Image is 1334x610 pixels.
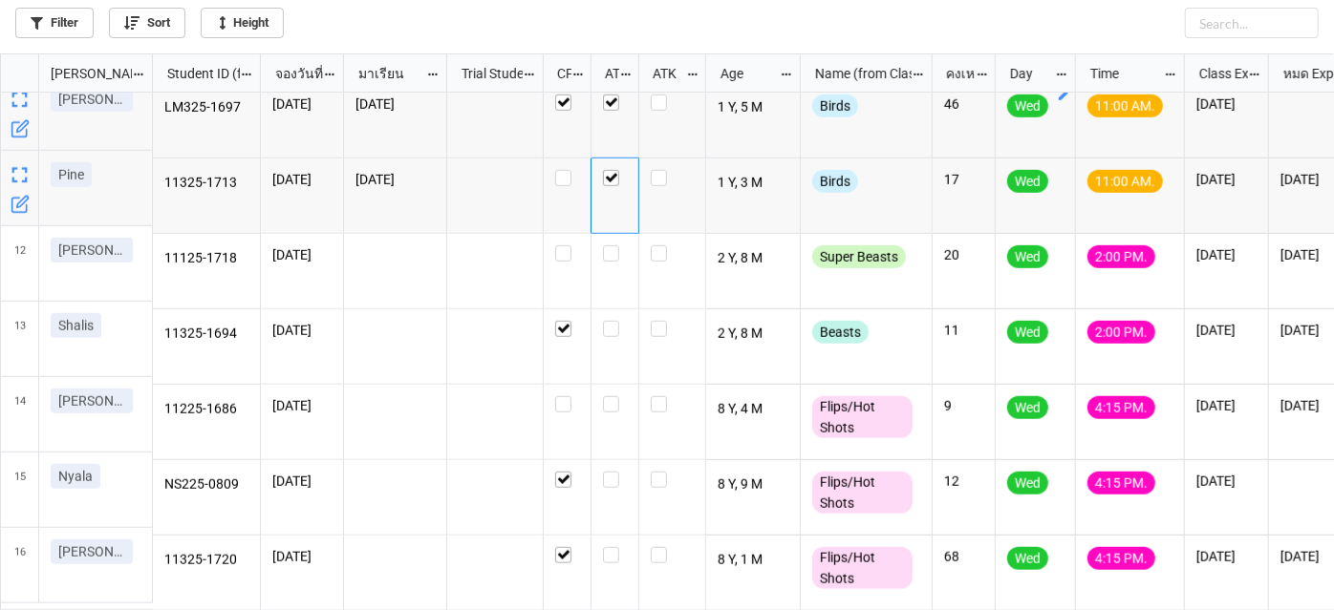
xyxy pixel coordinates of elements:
[1,54,153,93] div: grid
[201,8,284,38] a: Height
[272,170,332,189] p: [DATE]
[718,321,789,347] p: 2 Y, 8 M
[812,547,913,589] div: Flips/Hot Shots
[39,63,132,84] div: [PERSON_NAME] Name
[812,170,858,193] div: Birds
[718,95,789,121] p: 1 Y, 5 M
[1087,547,1155,570] div: 4:15 PM.
[272,547,332,566] p: [DATE]
[109,8,185,38] a: Sort
[1007,170,1048,193] div: Wed
[804,63,912,84] div: Name (from Class)
[1196,321,1257,340] p: [DATE]
[1196,396,1257,415] p: [DATE]
[58,391,125,410] p: [PERSON_NAME]
[58,165,84,184] p: Pine
[593,63,620,84] div: ATT
[718,396,789,423] p: 8 Y, 4 M
[1087,245,1155,268] div: 2:00 PM.
[944,95,983,114] p: 46
[164,95,249,121] p: LM325-1697
[164,321,249,347] p: 11325-1694
[156,63,240,84] div: Student ID (from [PERSON_NAME] Name)
[1087,170,1163,193] div: 11:00 AM.
[1196,170,1257,189] p: [DATE]
[718,472,789,498] p: 8 Y, 9 M
[1196,547,1257,566] p: [DATE]
[944,472,983,491] p: 12
[718,547,789,574] p: 8 Y, 1 M
[58,542,125,561] p: [PERSON_NAME]
[1079,63,1164,84] div: Time
[14,302,26,376] span: 13
[709,63,780,84] div: Age
[1007,396,1048,419] div: Wed
[1087,321,1155,344] div: 2:00 PM.
[944,547,983,566] p: 68
[1007,321,1048,344] div: Wed
[164,472,249,498] p: NS225-0809
[1007,245,1048,268] div: Wed
[272,95,332,114] p: [DATE]
[1185,8,1319,38] input: Search...
[812,396,913,438] div: Flips/Hot Shots
[355,170,435,189] p: [DATE]
[812,245,906,268] div: Super Beasts
[1196,472,1257,491] p: [DATE]
[944,245,983,264] p: 20
[58,316,94,335] p: Shalis
[347,63,426,84] div: มาเรียน
[58,467,93,486] p: Nyala
[272,396,332,415] p: [DATE]
[1196,245,1257,264] p: [DATE]
[14,226,26,301] span: 12
[164,245,249,272] p: 11125-1718
[641,63,685,84] div: ATK
[450,63,523,84] div: Trial Student
[14,377,26,452] span: 14
[944,396,983,415] p: 9
[999,63,1056,84] div: Day
[355,95,435,114] p: [DATE]
[812,472,913,514] div: Flips/Hot Shots
[1007,95,1048,117] div: Wed
[944,170,983,189] p: 17
[935,63,975,84] div: คงเหลือ (from Nick Name)
[164,547,249,574] p: 11325-1720
[812,321,869,344] div: Beasts
[1196,95,1257,114] p: [DATE]
[1007,472,1048,494] div: Wed
[58,90,125,109] p: [PERSON_NAME]
[718,170,789,197] p: 1 Y, 3 M
[546,63,572,84] div: CF
[264,63,324,84] div: จองวันที่
[14,528,26,602] span: 16
[272,472,332,491] p: [DATE]
[58,241,125,260] p: [PERSON_NAME]
[272,245,332,264] p: [DATE]
[14,452,26,527] span: 15
[164,170,249,197] p: 11325-1713
[1188,63,1249,84] div: Class Expiration
[812,95,858,117] div: Birds
[944,321,983,340] p: 11
[15,8,94,38] a: Filter
[1087,472,1155,494] div: 4:15 PM.
[1007,547,1048,570] div: Wed
[1087,396,1155,419] div: 4:15 PM.
[272,321,332,340] p: [DATE]
[164,396,249,423] p: 11225-1686
[1087,95,1163,117] div: 11:00 AM.
[718,245,789,272] p: 2 Y, 8 M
